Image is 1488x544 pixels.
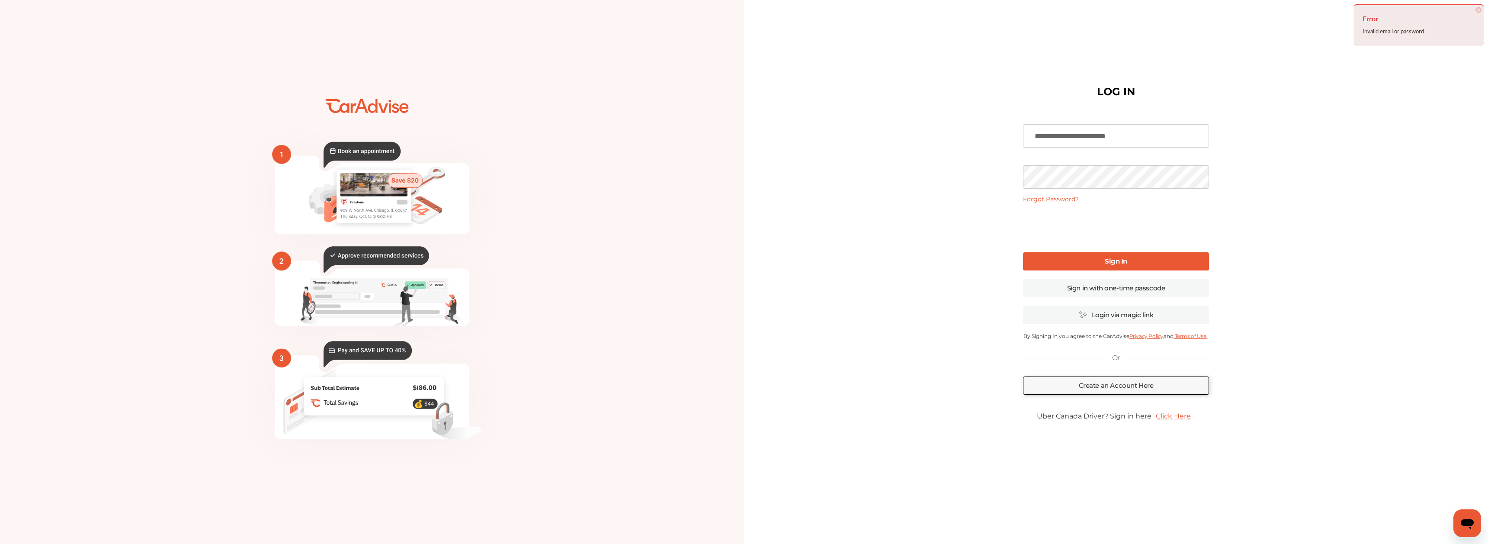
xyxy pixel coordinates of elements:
[1023,195,1079,203] a: Forgot Password?
[1363,12,1475,26] h4: Error
[1363,26,1475,37] div: Invalid email or password
[1023,279,1209,297] a: Sign in with one-time passcode
[1097,87,1135,96] h1: LOG IN
[1079,311,1087,319] img: magic_icon.32c66aac.svg
[1475,7,1482,13] span: ×
[1023,333,1209,339] p: By Signing In you agree to the CarAdvise and .
[1023,306,1209,324] a: Login via magic link
[1037,412,1151,420] span: Uber Canada Driver? Sign in here
[1151,408,1195,425] a: Click Here
[1453,509,1481,537] iframe: Button to launch messaging window
[1105,257,1127,265] b: Sign In
[1112,353,1120,363] p: Or
[1129,333,1164,339] a: Privacy Policy
[1023,252,1209,270] a: Sign In
[414,399,423,408] text: 💰
[1174,333,1207,339] a: Terms of Use
[1050,210,1182,244] iframe: reCAPTCHA
[1023,377,1209,395] a: Create an Account Here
